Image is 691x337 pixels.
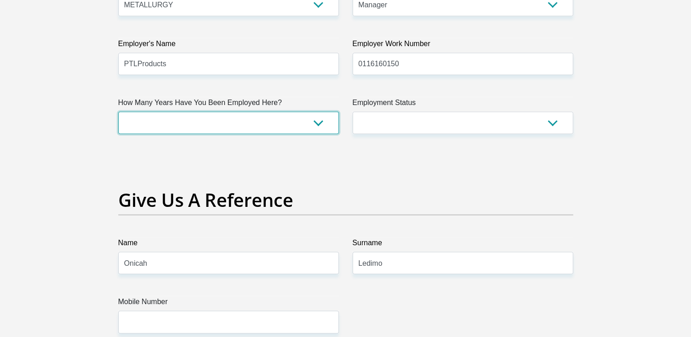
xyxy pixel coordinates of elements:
input: Employer's Name [118,53,339,75]
label: How Many Years Have You Been Employed Here? [118,97,339,112]
input: Surname [353,252,573,274]
label: Mobile Number [118,296,339,311]
label: Employment Status [353,97,573,112]
input: Name [118,252,339,274]
label: Name [118,237,339,252]
label: Employer Work Number [353,38,573,53]
h2: Give Us A Reference [118,189,573,211]
label: Employer's Name [118,38,339,53]
label: Surname [353,237,573,252]
input: Mobile Number [118,311,339,333]
input: Employer Work Number [353,53,573,75]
